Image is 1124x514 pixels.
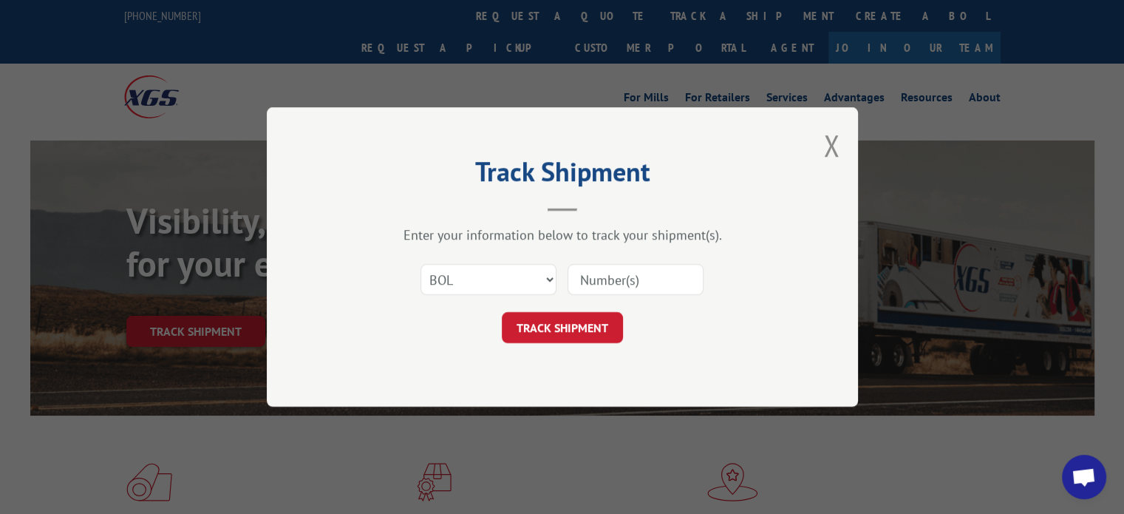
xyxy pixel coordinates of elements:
h2: Track Shipment [341,161,784,189]
button: Close modal [823,126,839,165]
button: TRACK SHIPMENT [502,312,623,343]
div: Open chat [1062,455,1106,499]
div: Enter your information below to track your shipment(s). [341,226,784,243]
input: Number(s) [568,264,704,295]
